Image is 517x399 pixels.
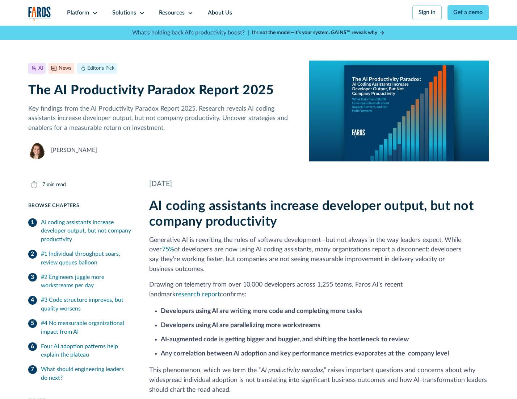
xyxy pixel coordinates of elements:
[28,83,298,98] h1: The AI Productivity Paradox Report 2025
[87,65,114,72] div: Editor's Pick
[132,29,249,37] p: What's holding back AI's productivity boost? |
[28,7,51,21] a: home
[28,362,132,386] a: What should engineering leaders do next?
[252,30,377,35] strong: It’s not the model—it’s your system. GAINS™ reveals why
[112,9,136,17] div: Solutions
[41,365,132,383] div: What should engineering leaders do next?
[41,250,132,267] div: #1 Individual throughput soars, review queues balloon
[67,9,89,17] div: Platform
[41,319,132,337] div: #4 No measurable organizational impact from AI
[161,322,320,328] strong: Developers using AI are parallelizing more workstreams
[28,202,132,210] div: Browse Chapters
[149,198,489,230] h2: AI coding assistants increase developer output, but not company productivity
[149,366,489,395] p: This phenomenon, which we term the “ ,” raises important questions and concerns about why widespr...
[261,367,323,373] em: AI productivity paradox
[47,181,66,189] div: min read
[149,235,489,274] p: Generative AI is rewriting the rules of software development—but not always in the way leaders ex...
[447,5,489,20] a: Get a demo
[59,65,71,72] div: News
[28,316,132,340] a: #4 No measurable organizational impact from AI
[28,270,132,293] a: #2 Engineers juggle more workstreams per day
[41,342,132,360] div: Four AI adoption patterns help explain the plateau
[161,350,449,357] strong: Any correlation between AI adoption and key performance metrics evaporates at the company level
[28,293,132,316] a: #3 Code structure improves, but quality worsens
[28,104,298,133] p: Key findings from the AI Productivity Paradox Report 2025. Research reveals AI coding assistants ...
[28,247,132,270] a: #1 Individual throughput soars, review queues balloon
[149,280,489,300] p: Drawing on telemetry from over 10,000 developers across 1,255 teams, Faros AI’s recent landmark c...
[41,296,132,313] div: #3 Code structure improves, but quality worsens
[309,61,489,161] img: A report cover on a blue background. The cover reads:The AI Productivity Paradox: AI Coding Assis...
[42,181,45,189] div: 7
[41,273,132,291] div: #2 Engineers juggle more workstreams per day
[161,308,362,314] strong: Developers using AI are writing more code and completing more tasks
[159,9,185,17] div: Resources
[161,336,409,342] strong: AI-augmented code is getting bigger and buggier, and shifting the bottleneck to review
[149,179,489,190] div: [DATE]
[38,65,43,72] div: AI
[28,7,51,21] img: Logo of the analytics and reporting company Faros.
[28,215,132,247] a: AI coding assistants increase developer output, but not company productivity
[28,142,46,159] img: Neely Dunlap
[176,291,220,297] a: research report
[41,218,132,244] div: AI coding assistants increase developer output, but not company productivity
[51,146,97,155] div: [PERSON_NAME]
[162,246,174,252] a: 75%
[412,5,442,20] a: Sign in
[28,340,132,363] a: Four AI adoption patterns help explain the plateau
[252,29,385,37] a: It’s not the model—it’s your system. GAINS™ reveals why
